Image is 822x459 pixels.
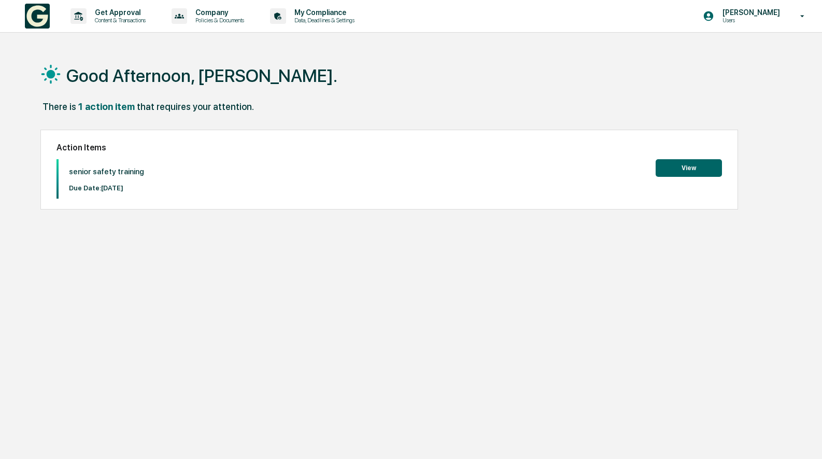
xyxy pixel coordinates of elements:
[187,17,249,24] p: Policies & Documents
[286,8,360,17] p: My Compliance
[66,65,337,86] h1: Good Afternoon, [PERSON_NAME].
[714,17,785,24] p: Users
[42,101,76,112] div: There is
[78,101,135,112] div: 1 action item
[286,17,360,24] p: Data, Deadlines & Settings
[69,184,144,192] p: Due Date: [DATE]
[87,17,151,24] p: Content & Transactions
[714,8,785,17] p: [PERSON_NAME]
[25,4,50,29] img: logo
[187,8,249,17] p: Company
[56,143,722,152] h2: Action Items
[69,167,144,176] p: senior safety training
[656,162,722,172] a: View
[87,8,151,17] p: Get Approval
[656,159,722,177] button: View
[137,101,254,112] div: that requires your attention.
